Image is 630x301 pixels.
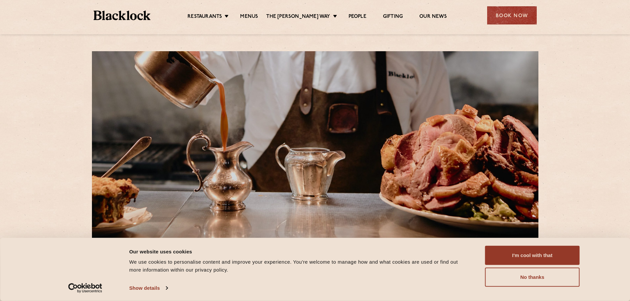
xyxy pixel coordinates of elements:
[129,283,168,293] a: Show details
[129,247,470,255] div: Our website uses cookies
[240,14,258,21] a: Menus
[266,14,330,21] a: The [PERSON_NAME] Way
[129,258,470,274] div: We use cookies to personalise content and improve your experience. You're welcome to manage how a...
[383,14,403,21] a: Gifting
[419,14,447,21] a: Our News
[188,14,222,21] a: Restaurants
[485,268,580,287] button: No thanks
[487,6,537,24] div: Book Now
[485,246,580,265] button: I'm cool with that
[94,11,151,20] img: BL_Textured_Logo-footer-cropped.svg
[349,14,366,21] a: People
[56,283,114,293] a: Usercentrics Cookiebot - opens in a new window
